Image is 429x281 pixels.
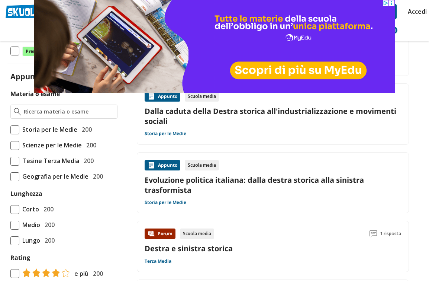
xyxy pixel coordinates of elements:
label: Lunghezza [10,189,42,198]
span: Tesine Terza Media [19,156,79,166]
a: Dalla caduta della Destra storica all'industrializzazione e movimenti sociali [145,106,401,126]
img: Appunti contenuto [148,162,155,169]
span: 200 [79,125,92,134]
span: 200 [83,140,96,150]
img: Appunti contenuto [148,93,155,100]
img: Commenti lettura [370,230,377,237]
label: Rating [10,253,117,262]
a: Terza Media [145,258,171,264]
span: 1 risposta [380,229,401,239]
span: Storia per le Medie [19,125,77,134]
label: Appunti [10,71,53,82]
div: Scuola media [185,160,219,170]
span: 200 [42,236,55,245]
div: Scuola media [180,229,214,239]
a: Storia per le Medie [145,131,186,137]
input: Ricerca materia o esame [24,108,114,115]
span: Corto [19,204,39,214]
span: 200 [90,172,103,181]
a: Evoluzione politica italiana: dalla destra storica alla sinistra trasformista [145,175,401,195]
span: e più [71,269,88,278]
span: 200 [90,269,103,278]
a: Destra e sinistra storica [145,243,233,253]
div: Appunto [145,91,180,102]
span: Lungo [19,236,40,245]
img: tasso di risposta 4+ [19,268,70,277]
span: 200 [42,220,55,230]
span: Medio [19,220,40,230]
span: Scienze per le Medie [19,140,82,150]
label: Materia o esame [10,90,60,98]
div: Forum [145,229,175,239]
span: Geografia per le Medie [19,172,88,181]
span: Premium [22,47,50,56]
img: Ricerca materia o esame [14,108,21,115]
a: Accedi [408,4,423,19]
div: Scuola media [185,91,219,102]
span: 200 [81,156,94,166]
a: Storia per le Medie [145,199,186,205]
div: Appunto [145,160,180,170]
span: 200 [41,204,54,214]
img: Forum contenuto [148,230,155,237]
